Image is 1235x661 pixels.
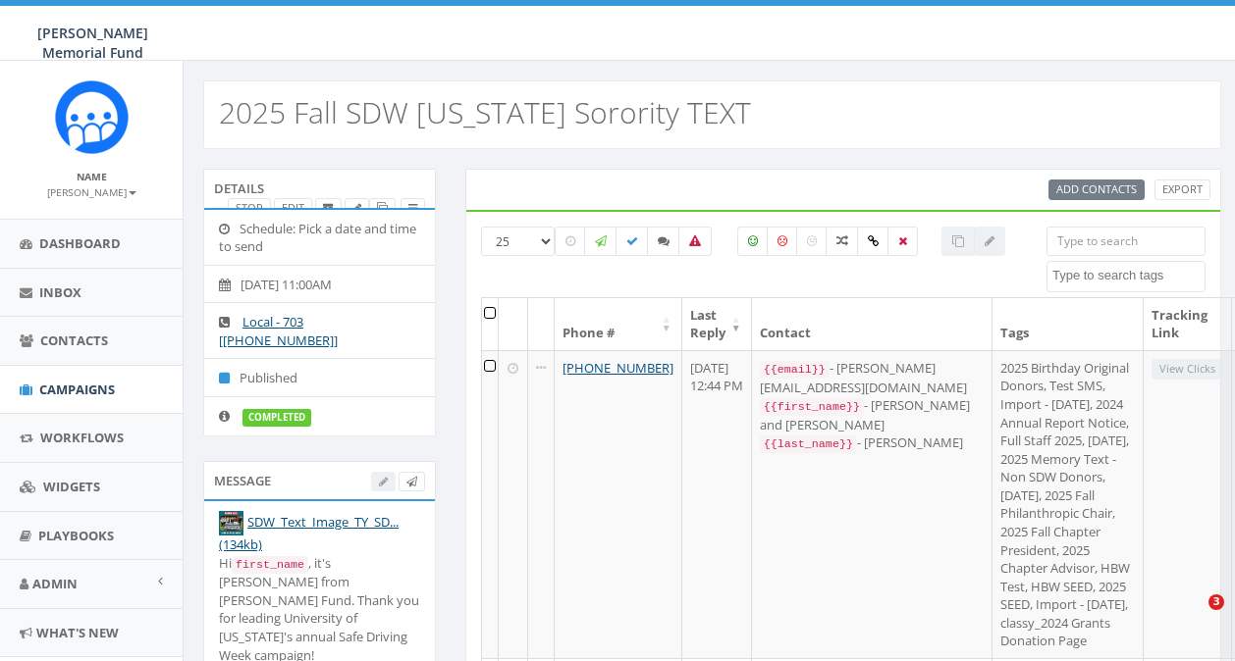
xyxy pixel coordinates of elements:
[887,227,918,256] label: Removed
[43,478,100,495] span: Widgets
[274,198,312,219] a: Edit
[760,435,857,453] code: {{last_name}}
[857,227,889,256] label: Link Clicked
[1052,267,1205,284] textarea: Search
[219,223,240,235] i: Schedule: Pick a date and time to send
[40,429,124,446] span: Workflows
[47,185,136,199] small: [PERSON_NAME]
[37,24,148,62] span: [PERSON_NAME] Memorial Fund
[993,350,1144,658] td: 2025 Birthday Original Donors, Test SMS, Import - [DATE], 2024 Annual Report Notice, Full Staff 2...
[219,96,751,128] h2: 2025 Fall SDW [US_STATE] Sorority TEXT
[203,461,436,500] div: Message
[647,227,680,256] label: Replied
[993,298,1144,350] th: Tags
[760,396,984,433] div: - [PERSON_NAME] and [PERSON_NAME]
[760,398,864,416] code: {{first_name}}
[1168,594,1215,641] iframe: Intercom live chat
[39,381,115,398] span: Campaigns
[232,556,308,574] code: first_name
[555,227,586,256] label: Pending
[826,227,859,256] label: Mixed
[47,182,136,200] a: [PERSON_NAME]
[1144,298,1232,350] th: Tracking Link
[242,409,311,427] label: completed
[1208,594,1224,610] span: 3
[32,575,78,592] span: Admin
[40,331,108,349] span: Contacts
[204,265,435,304] li: [DATE] 11:00AM
[760,433,984,453] div: - [PERSON_NAME]
[767,227,798,256] label: Negative
[352,200,361,215] span: Edit Campaign Title
[796,227,828,256] label: Neutral
[584,227,617,256] label: Sending
[39,234,121,252] span: Dashboard
[1154,179,1210,200] a: Export
[323,200,334,215] span: Archive Campaign
[219,313,338,349] a: Local - 703 [[PHONE_NUMBER]]
[752,298,993,350] th: Contact
[36,624,119,641] span: What's New
[760,361,830,379] code: {{email}}
[555,298,682,350] th: Phone #: activate to sort column ascending
[678,227,712,256] label: Bounced
[563,359,673,377] a: [PHONE_NUMBER]
[408,200,417,215] span: View Campaign Delivery Statistics
[1047,227,1206,256] input: Type to search
[39,283,81,301] span: Inbox
[204,358,435,397] li: Published
[760,359,984,396] div: - [PERSON_NAME][EMAIL_ADDRESS][DOMAIN_NAME]
[203,169,436,208] div: Details
[228,198,271,219] a: Stop
[616,227,649,256] label: Delivered
[682,298,752,350] th: Last Reply: activate to sort column ascending
[377,200,388,215] span: Clone Campaign
[737,227,769,256] label: Positive
[55,80,129,154] img: Rally_Corp_Icon.png
[38,527,114,544] span: Playbooks
[682,350,752,658] td: [DATE] 12:44 PM
[219,372,240,384] i: Published
[204,210,435,266] li: Schedule: Pick a date and time to send
[219,513,399,553] a: SDW_Text_Image_TY_SD... (134kb)
[77,170,107,183] small: Name
[406,474,417,488] span: Send Test Message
